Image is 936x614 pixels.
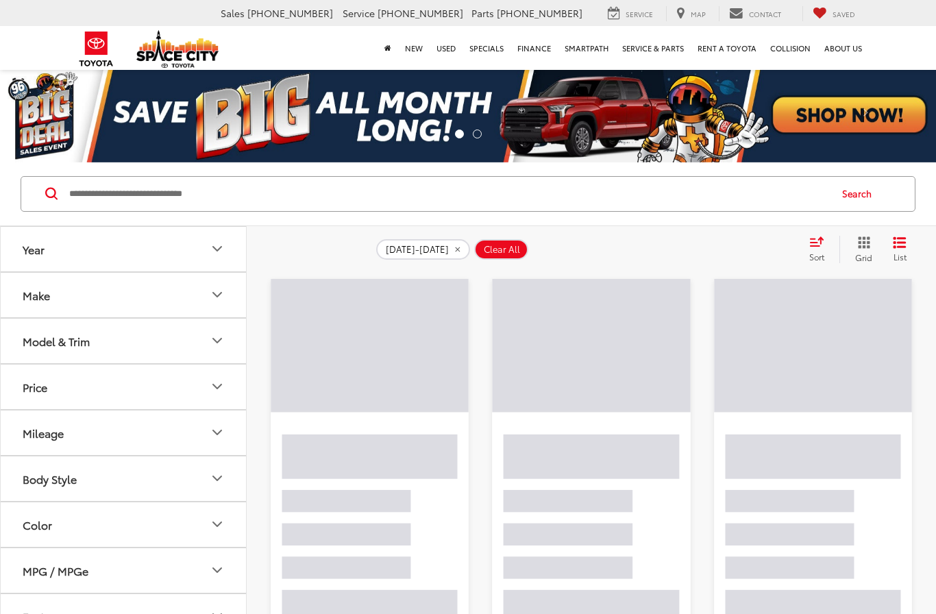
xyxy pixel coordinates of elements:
button: Select sort value [802,236,839,263]
span: [DATE]-[DATE] [386,244,449,255]
a: Home [378,26,398,70]
div: Price [209,378,225,395]
button: Body StyleBody Style [1,456,247,501]
a: Map [666,6,716,21]
button: MPG / MPGeMPG / MPGe [1,548,247,593]
a: Service & Parts [615,26,691,70]
a: New [398,26,430,70]
span: Map [691,9,706,19]
button: List View [883,236,917,263]
span: Service [343,6,375,20]
button: Search [829,177,891,211]
span: List [893,251,907,262]
div: Body Style [209,470,225,487]
button: ColorColor [1,502,247,547]
div: Model & Trim [209,332,225,349]
div: Model & Trim [23,334,90,347]
a: My Saved Vehicles [802,6,865,21]
span: [PHONE_NUMBER] [497,6,582,20]
button: Grid View [839,236,883,263]
img: Space City Toyota [136,30,219,68]
div: Year [23,243,45,256]
a: About Us [817,26,869,70]
span: Clear All [484,244,520,255]
div: MPG / MPGe [209,562,225,578]
img: Toyota [71,27,122,71]
button: Model & TrimModel & Trim [1,319,247,363]
div: Mileage [23,426,64,439]
span: Service [626,9,653,19]
div: Mileage [209,424,225,441]
div: Body Style [23,472,77,485]
a: Specials [463,26,510,70]
span: Parts [471,6,494,20]
div: Color [23,518,52,531]
span: Contact [749,9,781,19]
a: Contact [719,6,791,21]
div: Price [23,380,47,393]
span: [PHONE_NUMBER] [378,6,463,20]
button: MileageMileage [1,410,247,455]
div: MPG / MPGe [23,564,88,577]
button: remove 2019-2025 [376,239,470,260]
a: Used [430,26,463,70]
span: [PHONE_NUMBER] [247,6,333,20]
a: Rent a Toyota [691,26,763,70]
a: Collision [763,26,817,70]
button: Clear All [474,239,528,260]
span: Sales [221,6,245,20]
div: Make [23,288,50,302]
a: Service [598,6,663,21]
span: Saved [833,9,855,19]
div: Color [209,516,225,532]
span: Grid [855,251,872,263]
button: MakeMake [1,273,247,317]
input: Search by Make, Model, or Keyword [68,177,829,210]
button: PricePrice [1,365,247,409]
a: SmartPath [558,26,615,70]
div: Year [209,241,225,257]
span: Sort [809,251,824,262]
button: YearYear [1,227,247,271]
div: Make [209,286,225,303]
a: Finance [510,26,558,70]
